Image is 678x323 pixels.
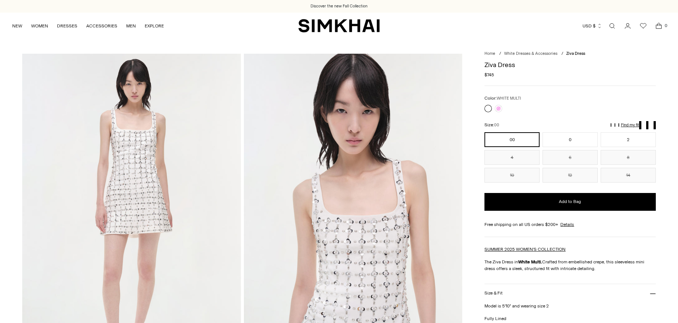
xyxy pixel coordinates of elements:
a: Wishlist [636,19,651,33]
h3: Size & Fit [484,291,502,296]
span: WHITE MULTI [497,96,521,101]
button: 00 [484,132,540,147]
strong: White Multi. [518,259,542,264]
a: SIMKHAI [298,19,380,33]
a: Discover the new Fall Collection [311,3,367,9]
a: WOMEN [31,18,48,34]
a: Home [484,51,495,56]
div: / [561,51,563,57]
div: Free shipping on all US orders $200+ [484,221,655,228]
a: EXPLORE [145,18,164,34]
p: Model is 5'10" and wearing size 2 [484,303,655,309]
label: Color: [484,95,521,102]
a: ACCESSORIES [86,18,117,34]
a: White Dresses & Accessories [504,51,557,56]
p: Fully Lined [484,315,655,322]
a: SUMMER 2025 WOMEN'S COLLECTION [484,247,565,252]
span: $745 [484,71,494,78]
button: 12 [543,168,598,183]
button: 4 [484,150,540,165]
a: NEW [12,18,22,34]
a: MEN [126,18,136,34]
a: DRESSES [57,18,77,34]
span: Ziva Dress [566,51,585,56]
h1: Ziva Dress [484,61,655,68]
button: 2 [601,132,656,147]
span: 0 [662,22,669,29]
button: 6 [543,150,598,165]
button: 0 [543,132,598,147]
a: Open cart modal [651,19,666,33]
button: 14 [601,168,656,183]
button: Add to Bag [484,193,655,211]
div: / [499,51,501,57]
p: The Ziva Dress in Crafted from embellished crepe, this sleeveless mini dress offers a sleek, stru... [484,259,655,272]
a: Details [560,221,574,228]
button: USD $ [583,18,602,34]
span: 00 [494,123,499,127]
a: Open search modal [605,19,620,33]
a: Go to the account page [620,19,635,33]
label: Size: [484,121,499,129]
button: 10 [484,168,540,183]
button: Size & Fit [484,284,655,303]
button: 8 [601,150,656,165]
nav: breadcrumbs [484,51,655,57]
span: Add to Bag [559,199,581,205]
